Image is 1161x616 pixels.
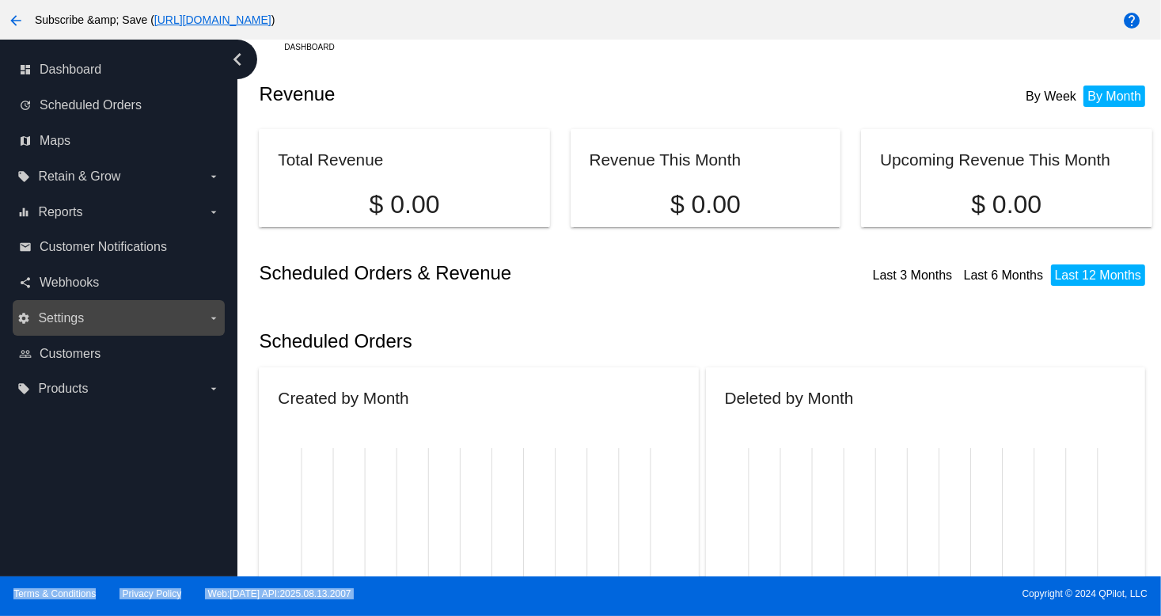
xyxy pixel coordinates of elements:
span: Subscribe &amp; Save ( ) [35,13,275,26]
a: Privacy Policy [123,588,182,599]
a: Last 12 Months [1055,268,1141,282]
i: chevron_left [225,47,250,72]
span: Customer Notifications [40,240,167,254]
span: Customers [40,347,101,361]
li: By Week [1022,86,1080,107]
span: Settings [38,311,84,325]
i: equalizer [17,206,30,219]
i: people_outline [19,348,32,360]
a: share Webhooks [19,270,220,295]
li: By Month [1083,86,1145,107]
p: $ 0.00 [880,190,1133,219]
p: $ 0.00 [278,190,530,219]
i: arrow_drop_down [207,206,220,219]
h2: Deleted by Month [725,389,854,407]
i: arrow_drop_down [207,382,220,395]
a: Terms & Conditions [13,588,96,599]
a: people_outline Customers [19,341,220,367]
span: Copyright © 2024 QPilot, LLC [594,588,1148,599]
a: update Scheduled Orders [19,93,220,118]
a: dashboard Dashboard [19,57,220,82]
a: Dashboard [284,35,348,59]
a: Web:[DATE] API:2025.08.13.2007 [208,588,351,599]
h2: Created by Month [278,389,408,407]
h2: Revenue [259,83,705,105]
a: Last 6 Months [964,268,1044,282]
a: [URL][DOMAIN_NAME] [154,13,271,26]
i: local_offer [17,170,30,183]
h2: Scheduled Orders & Revenue [259,262,705,284]
span: Dashboard [40,63,101,77]
span: Reports [38,205,82,219]
h2: Revenue This Month [590,150,742,169]
p: $ 0.00 [590,190,822,219]
i: map [19,135,32,147]
h2: Upcoming Revenue This Month [880,150,1110,169]
i: arrow_drop_down [207,312,220,325]
a: Last 3 Months [873,268,953,282]
i: dashboard [19,63,32,76]
span: Products [38,382,88,396]
i: local_offer [17,382,30,395]
mat-icon: help [1122,11,1141,30]
a: map Maps [19,128,220,154]
span: Retain & Grow [38,169,120,184]
i: settings [17,312,30,325]
i: update [19,99,32,112]
h2: Total Revenue [278,150,383,169]
h2: Scheduled Orders [259,330,705,352]
i: share [19,276,32,289]
span: Maps [40,134,70,148]
a: email Customer Notifications [19,234,220,260]
i: arrow_drop_down [207,170,220,183]
span: Scheduled Orders [40,98,142,112]
i: email [19,241,32,253]
span: Webhooks [40,276,99,290]
mat-icon: arrow_back [6,11,25,30]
